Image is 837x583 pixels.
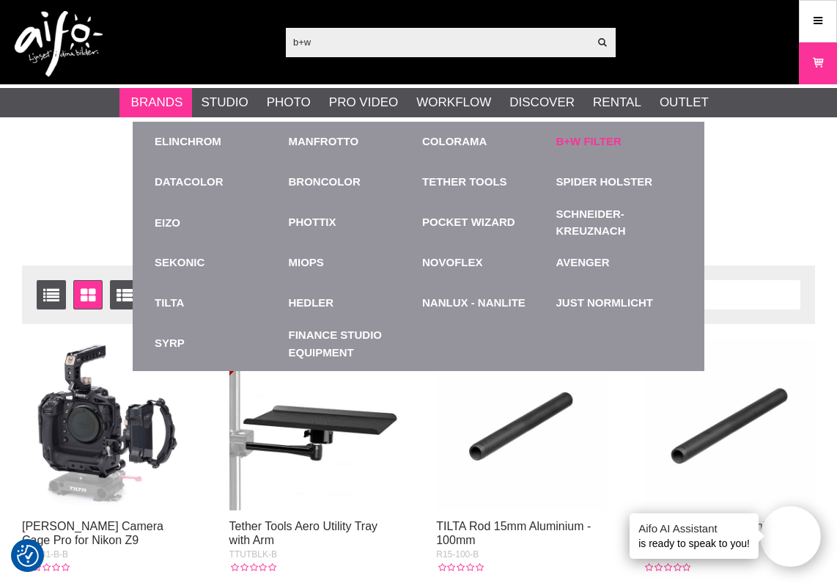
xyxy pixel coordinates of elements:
button: Consent Preferences [17,543,39,569]
span: R15-100-B [436,549,479,560]
a: B+W Filter [556,133,622,150]
a: MIOPS [289,254,324,271]
a: Phottix [289,214,336,231]
span: TA-T31-B-B [22,549,68,560]
a: Manfrotto [289,133,359,150]
a: Pro Video [329,93,398,112]
a: Sekonic [155,254,204,271]
a: [PERSON_NAME] Camera Cage Pro for Nikon Z9 [22,520,163,546]
a: Elinchrom [155,133,221,150]
a: Studio [201,93,248,112]
input: Search products ... [286,31,589,53]
div: Customer rating: 0 [436,561,483,574]
div: is ready to speak to you! [630,513,759,559]
a: Tether Tools [422,174,507,191]
img: TILTA Rod 15mm Aluminium - 150mm [644,339,815,510]
a: Rental [593,93,641,112]
a: Hedler [289,295,334,312]
a: Pocket Wizard [422,214,515,231]
a: Broncolor [289,174,361,191]
div: Customer rating: 0 [644,561,690,574]
a: Avenger [556,254,610,271]
h1: Search results [11,155,826,184]
a: Extended list [110,280,139,309]
span: TTUTBLK-B [229,549,277,560]
img: TILTA Tiltaing Camera Cage Pro for Nikon Z9 [22,339,193,510]
a: Brands [131,93,183,112]
a: TILTA Rod 15mm Aluminium - 100mm [436,520,591,546]
a: Workflow [416,93,491,112]
a: Spider Holster [556,174,653,191]
img: TILTA Rod 15mm Aluminium - 100mm [436,339,608,510]
a: EIZO [155,202,281,243]
a: Syrp [155,335,185,352]
a: List [37,280,66,309]
a: Colorama [422,133,487,150]
a: Just Normlicht [556,295,654,312]
a: TILTA [155,295,184,312]
img: logo.png [15,11,103,77]
img: Revisit consent button [17,545,39,567]
span: R15-150-B [644,549,686,560]
div: Customer rating: 0 [22,561,69,574]
img: Tether Tools Aero Utility Tray with Arm [229,339,401,510]
a: Photo [267,93,311,112]
a: Schneider-Kreuznach [556,206,683,239]
a: Datacolor [155,174,224,191]
a: Tether Tools Aero Utility Tray with Arm [229,520,377,546]
a: Outlet [660,93,709,112]
a: Nanlux - Nanlite [422,295,526,312]
a: Discover [509,93,575,112]
a: Finance Studio Equipment [289,323,416,364]
div: Customer rating: 0 [229,561,276,574]
a: Novoflex [422,254,483,271]
a: Window [73,280,103,309]
h4: Aifo AI Assistant [638,521,750,536]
